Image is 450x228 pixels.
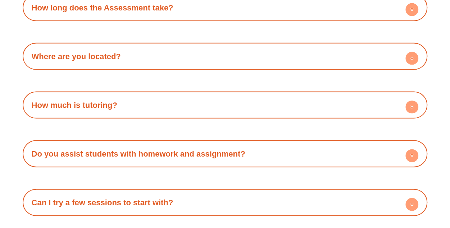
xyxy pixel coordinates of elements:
[32,52,121,61] a: Where are you located?
[32,3,173,12] a: How long does the Assessment take?
[26,144,424,164] h4: Do you assist students with homework and assignment?
[32,198,173,207] a: Can I try a few sessions to start with?
[32,149,245,158] a: Do you assist students with homework and assignment?
[32,101,117,110] a: How much is tutoring?
[26,47,424,66] h4: Where are you located?
[330,146,450,228] iframe: Chat Widget
[26,193,424,212] h4: Can I try a few sessions to start with?
[26,95,424,115] div: How much is tutoring?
